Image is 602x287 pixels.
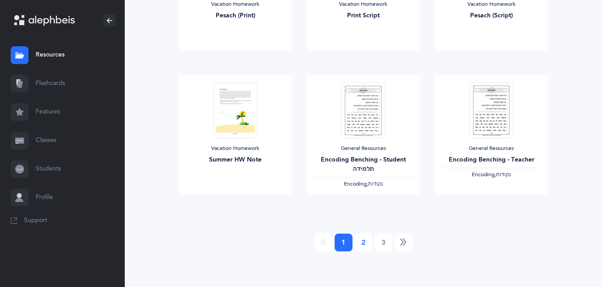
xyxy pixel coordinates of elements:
[375,234,393,251] a: 3
[314,145,413,152] div: General Resources
[341,82,385,138] img: Encoding-Benching-Student_1545788257.png
[314,11,413,20] div: Print Script
[442,145,541,152] div: General Resources
[335,234,352,251] a: 1
[186,1,285,8] div: Vacation Homework
[472,171,496,178] span: Encoding,
[314,1,413,8] div: Vacation Homework
[368,181,383,187] span: ‫נקודות‬
[186,145,285,152] div: Vacation Homework
[24,216,47,225] span: Support
[395,234,413,251] a: Next
[355,234,373,251] a: 2
[442,1,541,8] div: Vacation Homework
[186,11,285,20] div: Pesach (Print)
[314,155,413,174] div: Encoding Benching - Student תלמידה
[470,82,513,138] img: Encoding-Benching-Teacher_1545788308.png
[442,155,541,165] div: Encoding Benching - Teacher
[442,11,541,20] div: Pesach (Script)
[213,82,257,138] img: Alternate_Summer_Note_thumbnail_1749564978.png
[496,171,511,178] span: ‫נקודות‬
[344,181,368,187] span: Encoding,
[186,155,285,165] div: Summer HW Note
